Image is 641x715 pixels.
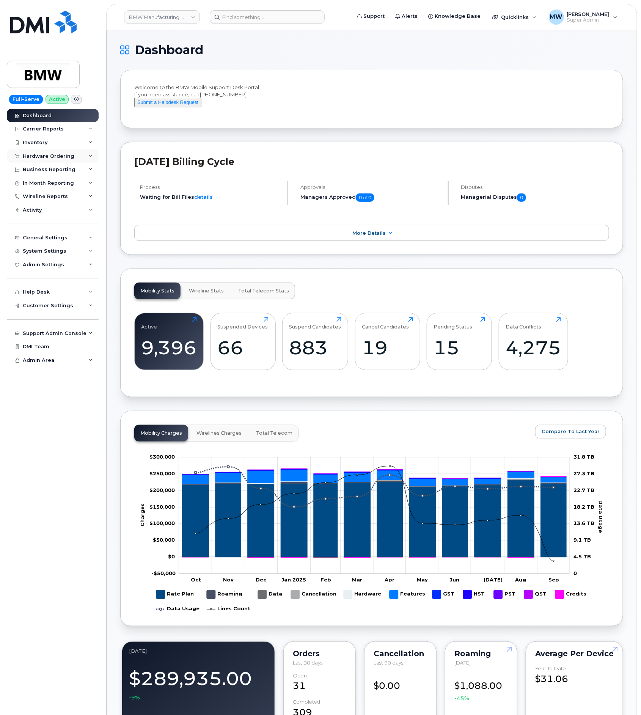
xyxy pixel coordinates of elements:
div: September 2025 [129,649,268,655]
tspan: Oct [191,577,201,583]
tspan: Data Usage [598,501,604,533]
span: Dashboard [135,44,203,56]
div: Year to Date [535,666,566,672]
g: $0 [149,471,175,477]
div: 31 [293,673,346,693]
g: $0 [153,537,175,543]
tspan: 0 [573,570,577,577]
div: 883 [289,336,341,359]
tspan: 31.8 TB [573,454,594,460]
tspan: $300,000 [149,454,175,460]
iframe: Messenger Launcher [608,682,635,709]
span: Wirelines Charges [196,430,242,436]
tspan: -$50,000 [151,570,176,577]
h2: [DATE] Billing Cycle [134,156,609,167]
g: Roaming [207,587,243,602]
g: GST [432,587,456,602]
g: Features [390,587,425,602]
div: $0.00 [374,673,427,693]
h5: Managers Approved [300,193,441,202]
g: $0 [149,504,175,510]
div: Roaming [454,651,508,657]
a: Data Conflicts4,275 [506,317,561,366]
div: Cancellation [374,651,427,657]
tspan: Jun [450,577,460,583]
tspan: $0 [168,554,175,560]
span: Total Telecom [256,430,292,436]
span: 0 [517,193,526,202]
div: 4,275 [506,336,561,359]
g: Lines Count [207,602,250,617]
span: -9% [129,694,140,702]
tspan: $200,000 [149,487,175,493]
div: Suspend Candidates [289,317,341,330]
div: $1,088.00 [454,673,508,702]
h4: Process [140,184,281,190]
g: QST [524,587,548,602]
g: Roaming [182,479,567,487]
li: Waiting for Bill Files [140,193,281,201]
a: Suspend Candidates883 [289,317,341,366]
div: 9,396 [141,336,197,359]
tspan: 13.6 TB [573,520,594,526]
span: Last 90 days [293,660,322,666]
h4: Approvals [300,184,441,190]
div: Data Conflicts [506,317,541,330]
a: Suspended Devices66 [217,317,269,366]
tspan: [DATE] [484,577,503,583]
tspan: Dec [256,577,267,583]
div: Active [141,317,157,330]
span: Compare To Last Year [542,428,600,435]
g: $0 [149,520,175,526]
g: Legend [156,587,587,617]
h4: Disputes [461,184,609,190]
tspan: Mar [352,577,362,583]
g: HST [463,587,486,602]
tspan: Jan 2025 [281,577,306,583]
div: Pending Status [434,317,473,330]
div: Open [293,673,307,679]
tspan: $50,000 [153,537,175,543]
tspan: 22.7 TB [573,487,594,493]
g: $0 [149,487,175,493]
div: Orders [293,651,346,657]
tspan: $100,000 [149,520,175,526]
div: 66 [217,336,269,359]
div: Suspended Devices [217,317,268,330]
tspan: 27.3 TB [573,471,594,477]
div: Welcome to the BMW Mobile Support Desk Portal If you need assistance, call [PHONE_NUMBER]. [134,84,609,114]
div: $289,935.00 [129,664,268,702]
g: PST [494,587,517,602]
span: Wireline Stats [189,288,224,294]
tspan: $150,000 [149,504,175,510]
tspan: 4.5 TB [573,554,591,560]
g: Rate Plan [182,481,567,558]
tspan: Aug [515,577,526,583]
tspan: 9.1 TB [573,537,591,543]
tspan: Apr [384,577,394,583]
a: Active9,396 [141,317,197,366]
button: Submit a Helpdesk Request [134,98,201,107]
g: Hardware [344,587,382,602]
a: Cancel Candidates19 [362,317,413,366]
tspan: $250,000 [149,471,175,477]
tspan: Charges [139,503,145,526]
span: Last 90 days [374,660,403,666]
a: details [194,194,213,200]
span: 0 of 0 [356,193,374,202]
g: Rate Plan [156,587,194,602]
g: $0 [149,454,175,460]
div: $31.06 [535,666,614,686]
g: Features [182,470,567,486]
g: Data [258,587,283,602]
span: More Details [352,230,386,236]
g: Credits [555,587,587,602]
a: Pending Status15 [434,317,485,366]
div: Cancel Candidates [362,317,409,330]
button: Compare To Last Year [535,425,606,438]
tspan: Sep [548,577,559,583]
div: completed [293,699,320,705]
span: -45% [454,695,469,702]
div: Average per Device [535,651,614,657]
